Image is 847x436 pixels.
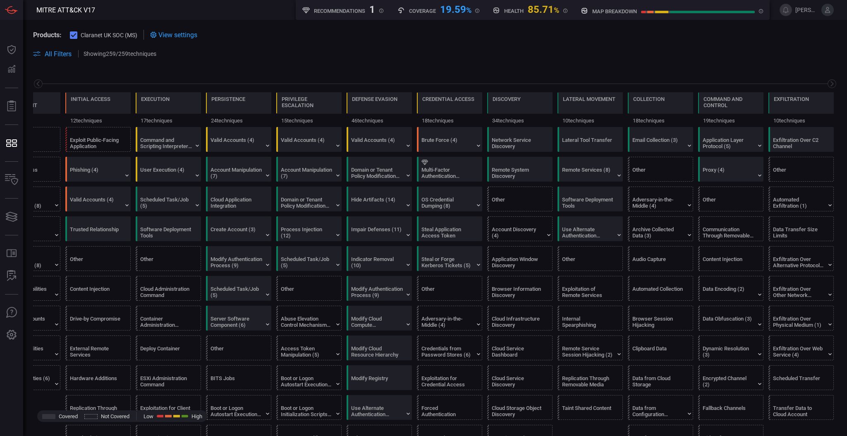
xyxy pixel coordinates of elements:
div: T1071: Application Layer Protocol [698,127,763,152]
div: Other [492,196,543,209]
div: TA0010: Exfiltration [768,92,834,127]
div: T1136: Create Account [206,216,271,241]
div: T1199: Trusted Relationship [65,216,131,241]
span: MITRE ATT&CK V17 [36,6,95,14]
div: T1651: Cloud Administration Command (Not covered) [136,276,201,301]
div: T1008: Fallback Channels (Not covered) [698,395,763,420]
div: T1550: Use Alternate Authentication Material [557,216,623,241]
div: TA0004: Privilege Escalation [276,92,342,127]
div: T1091: Replication Through Removable Media (Not covered) [557,365,623,390]
div: 12 techniques [65,114,131,127]
div: Use Alternate Authentication Material (4) [351,405,403,417]
div: T1550: Use Alternate Authentication Material [347,395,412,420]
div: Browser Information Discovery [492,286,543,298]
div: External Remote Services [70,345,122,358]
div: T1675: ESXi Administration Command (Not covered) [136,365,201,390]
div: Other [632,167,684,179]
div: T1557: Adversary-in-the-Middle (Not covered) [417,306,482,331]
div: T1087: Account Discovery (Not covered) [487,216,553,241]
div: Audio Capture [632,256,684,268]
div: Exfiltration Over Other Network Medium (1) [773,286,825,298]
div: Network Service Discovery [492,137,543,149]
div: TA0009: Collection [628,92,693,127]
div: Internal Spearphishing [562,316,614,328]
div: Boot or Logon Autostart Execution (14) [281,375,333,388]
div: Other [421,286,473,298]
div: Access Token Manipulation (5) [281,345,333,358]
div: T1564: Hide Artifacts [347,187,412,211]
div: T1204: User Execution [136,157,201,182]
div: 15 techniques [276,114,342,127]
div: T1003: OS Credential Dumping [417,187,482,211]
span: All Filters [45,50,72,58]
button: Rule Catalog [2,244,22,264]
h5: Health [504,8,524,14]
div: Trusted Relationship [70,226,122,239]
span: Covered [59,413,78,419]
div: Content Injection [703,256,754,268]
div: Exploit Public-Facing Application [70,137,122,149]
div: T1556: Modify Authentication Process [347,276,412,301]
div: T1078: Valid Accounts [206,127,271,152]
div: Email Collection (3) [632,137,684,149]
div: Execution [141,96,170,102]
div: Other [773,167,825,179]
div: 10 techniques [557,114,623,127]
div: OS Credential Dumping (8) [421,196,473,209]
div: T1114: Email Collection [628,127,693,152]
div: Account Manipulation (7) [211,167,262,179]
div: T1562: Impair Defenses [347,216,412,241]
div: T1619: Cloud Storage Object Discovery (Not covered) [487,395,553,420]
div: Forced Authentication [421,405,473,417]
div: Transfer Data to Cloud Account [773,405,825,417]
div: T1092: Communication Through Removable Media (Not covered) [698,216,763,241]
div: T1534: Internal Spearphishing (Not covered) [557,306,623,331]
div: Scheduled Transfer [773,375,825,388]
span: View settings [158,31,197,39]
div: T1567: Exfiltration Over Web Service (Not covered) [768,335,834,360]
div: Use Alternate Authentication Material (4) [562,226,614,239]
div: Modify Cloud Resource Hierarchy [351,345,403,358]
div: T1037: Boot or Logon Initialization Scripts (Not covered) [276,395,342,420]
div: Abuse Elevation Control Mechanism (6) [281,316,333,328]
div: Other [281,286,333,298]
div: Adversary-in-the-Middle (4) [421,316,473,328]
div: Collection [633,96,665,102]
div: T1537: Transfer Data to Cloud Account (Not covered) [768,395,834,420]
div: Other (Not covered) [136,246,201,271]
div: T1526: Cloud Service Discovery (Not covered) [487,365,553,390]
div: Replication Through Removable Media [562,375,614,388]
div: TA0007: Discovery [487,92,553,127]
div: T1560: Archive Collected Data (Not covered) [628,216,693,241]
div: Impair Defenses (11) [351,226,403,239]
div: Drive-by Compromise [70,316,122,328]
button: Preferences [2,325,22,345]
div: Encrypted Channel (2) [703,375,754,388]
div: Domain or Tenant Policy Modification (2) [351,167,403,179]
div: T1078: Valid Accounts [65,187,131,211]
div: View settings [150,30,197,40]
span: Claranet UK SOC (MS) [81,32,137,38]
button: ALERT ANALYSIS [2,266,22,286]
h5: Coverage [409,8,436,14]
div: Exfiltration Over Web Service (4) [773,345,825,358]
div: Browser Session Hijacking [632,316,684,328]
div: Other (Not covered) [65,246,131,271]
div: Credential Access [422,96,474,102]
div: Defense Evasion [352,96,397,102]
div: Discovery [493,96,521,102]
span: High [191,413,202,419]
div: T1098: Account Manipulation [206,157,271,182]
div: Valid Accounts (4) [281,137,333,149]
div: T1001: Data Obfuscation (Not covered) [698,306,763,331]
div: T1610: Deploy Container (Not covered) [136,335,201,360]
div: 18 techniques [417,114,482,127]
div: Content Injection [70,286,122,298]
div: TA0005: Defense Evasion [347,92,412,127]
div: T1134: Access Token Manipulation (Not covered) [276,335,342,360]
div: Indicator Removal (10) [351,256,403,268]
div: T1115: Clipboard Data (Not covered) [628,335,693,360]
div: T1055: Process Injection [276,216,342,241]
div: Software Deployment Tools [562,196,614,209]
div: T1557: Adversary-in-the-Middle (Not covered) [628,187,693,211]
